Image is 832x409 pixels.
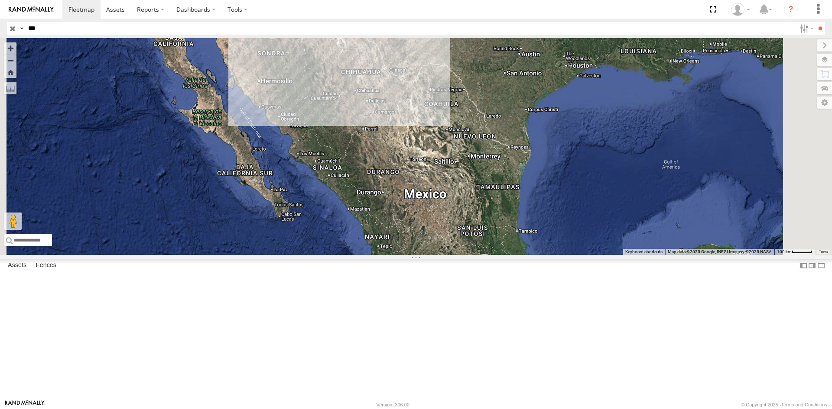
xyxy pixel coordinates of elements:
[4,54,16,66] button: Zoom out
[808,259,816,272] label: Dock Summary Table to the Right
[32,260,61,272] label: Fences
[728,3,753,16] div: Roberto Garcia
[625,249,663,255] button: Keyboard shortcuts
[3,260,31,272] label: Assets
[817,259,825,272] label: Hide Summary Table
[4,82,16,94] label: Measure
[799,259,808,272] label: Dock Summary Table to the Left
[777,249,792,254] span: 100 km
[784,3,798,16] i: ?
[774,249,815,255] button: Map Scale: 100 km per 43 pixels
[4,66,16,78] button: Zoom Home
[817,97,832,109] label: Map Settings
[4,42,16,54] button: Zoom in
[4,213,22,230] button: Drag Pegman onto the map to open Street View
[796,22,815,35] label: Search Filter Options
[377,402,409,407] div: Version: 306.00
[819,250,828,254] a: Terms (opens in new tab)
[741,402,827,407] div: © Copyright 2025 -
[5,400,45,409] a: Visit our Website
[668,249,772,254] span: Map data ©2025 Google, INEGI Imagery ©2025 NASA
[781,402,827,407] a: Terms and Conditions
[9,6,54,13] img: rand-logo.svg
[18,22,25,35] label: Search Query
